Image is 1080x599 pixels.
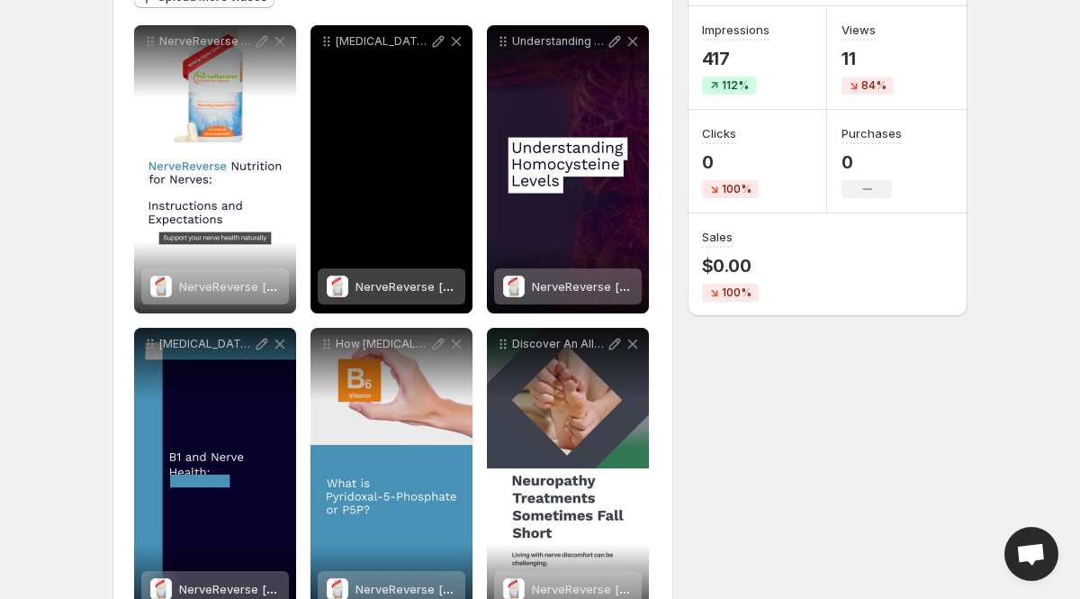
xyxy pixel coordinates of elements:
h3: Purchases [841,124,902,142]
span: NerveReverse [MEDICAL_DATA] Support Formula [355,279,629,294]
span: NerveReverse [MEDICAL_DATA] Support Formula [179,582,453,596]
p: How [MEDICAL_DATA]-5-Phosphate(P-5-P) Improves [MEDICAL_DATA] Support [336,337,429,351]
div: Open chat [1004,527,1058,581]
p: 11 [841,48,894,69]
h3: Impressions [702,21,769,39]
img: NerveReverse Neuropathy Support Formula [503,276,525,297]
span: NerveReverse [MEDICAL_DATA] Support Formula [179,279,453,294]
h3: Views [841,21,876,39]
p: 0 [702,151,759,173]
p: $0.00 [702,255,759,277]
span: 112% [722,78,749,93]
span: 84% [861,78,886,93]
p: Discover An All-Natural Option to Support [MEDICAL_DATA] [512,337,606,351]
div: [MEDICAL_DATA]: Understanding Nerve DamageNerveReverse Neuropathy Support FormulaNerveReverse [ME... [310,25,472,313]
img: NerveReverse Neuropathy Support Formula [150,276,172,297]
p: [MEDICAL_DATA]: A Better Choice for [MEDICAL_DATA] [159,337,253,351]
div: NerveReverse Supp Instruct Vertical 1NerveReverse Neuropathy Support FormulaNerveReverse [MEDICAL... [134,25,296,313]
img: NerveReverse Neuropathy Support Formula [327,276,348,297]
p: NerveReverse Supp Instruct Vertical 1 [159,34,253,49]
p: 0 [841,151,902,173]
h3: Sales [702,228,733,246]
p: [MEDICAL_DATA]: Understanding Nerve Damage [336,34,429,49]
p: 417 [702,48,769,69]
h3: Clicks [702,124,736,142]
p: Understanding Homocysteine and How It Silently Threatens Nerve Health [512,34,606,49]
span: NerveReverse [MEDICAL_DATA] Support Formula [532,582,805,596]
span: NerveReverse [MEDICAL_DATA] Support Formula [355,582,629,596]
span: 100% [722,182,751,196]
div: Understanding Homocysteine and How It Silently Threatens Nerve HealthNerveReverse Neuropathy Supp... [487,25,649,313]
span: NerveReverse [MEDICAL_DATA] Support Formula [532,279,805,294]
span: 100% [722,286,751,300]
